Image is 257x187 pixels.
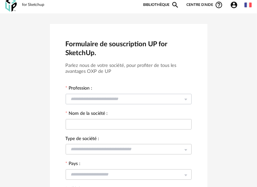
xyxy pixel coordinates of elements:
a: BibliothèqueMagnify icon [143,1,179,9]
label: Type de société : [66,136,99,142]
label: Nom de la société : [66,111,108,117]
label: Profession : [66,86,93,92]
span: Centre d'aideHelp Circle Outline icon [186,1,223,9]
h3: Parlez nous de votre société, pour profiter de tous les avantages OXP de UP [66,63,192,75]
span: Account Circle icon [230,1,241,9]
div: for Sketchup [22,2,44,8]
img: fr [245,1,252,9]
label: Pays : [66,161,81,167]
span: Account Circle icon [230,1,238,9]
span: Magnify icon [171,1,179,9]
span: Help Circle Outline icon [215,1,223,9]
h2: Formulaire de souscription UP for SketchUp. [66,40,192,57]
